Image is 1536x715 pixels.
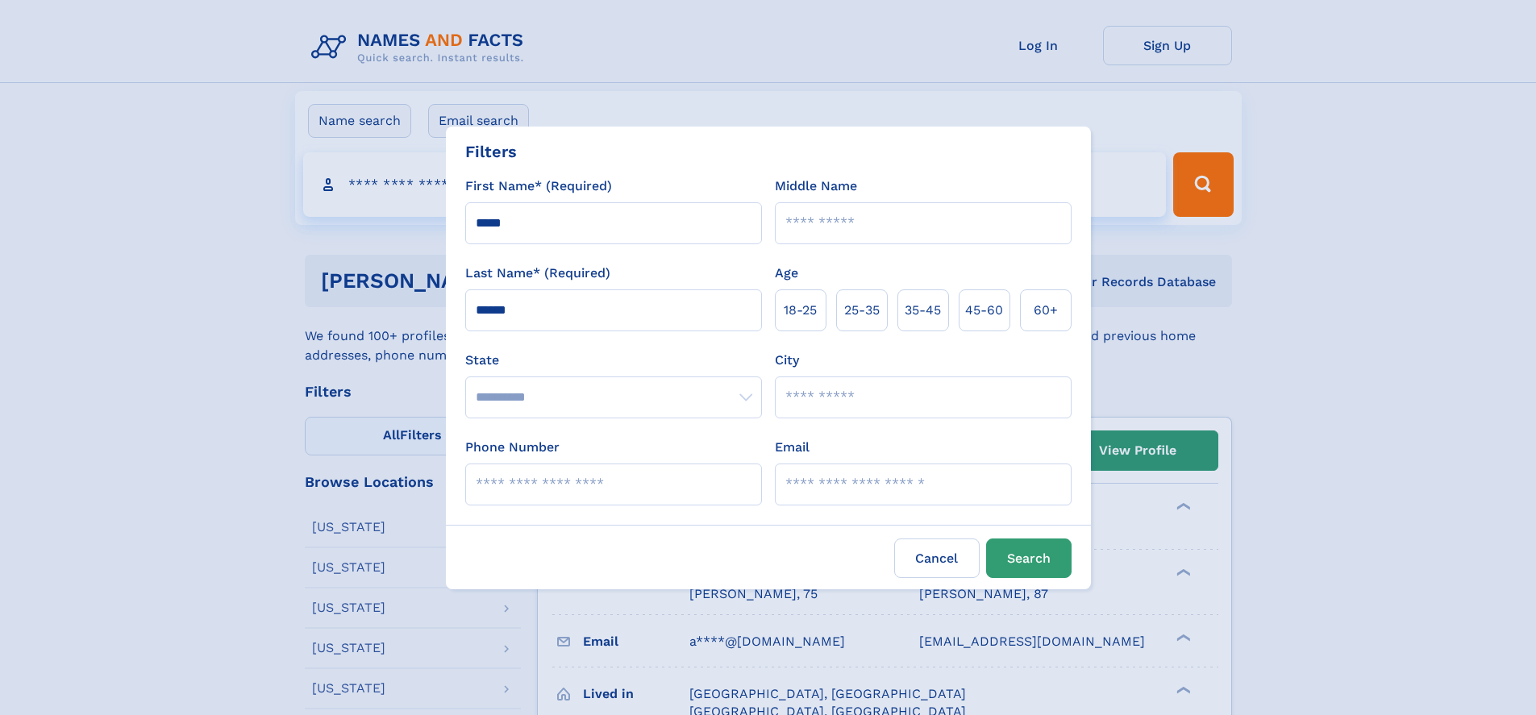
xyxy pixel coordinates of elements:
div: Filters [465,139,517,164]
label: State [465,351,762,370]
label: Email [775,438,810,457]
span: 35‑45 [905,301,941,320]
label: Phone Number [465,438,560,457]
label: City [775,351,799,370]
label: First Name* (Required) [465,177,612,196]
label: Age [775,264,798,283]
label: Last Name* (Required) [465,264,610,283]
button: Search [986,538,1072,578]
span: 45‑60 [965,301,1003,320]
span: 60+ [1034,301,1058,320]
span: 18‑25 [784,301,817,320]
label: Cancel [894,538,980,578]
span: 25‑35 [844,301,880,320]
label: Middle Name [775,177,857,196]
